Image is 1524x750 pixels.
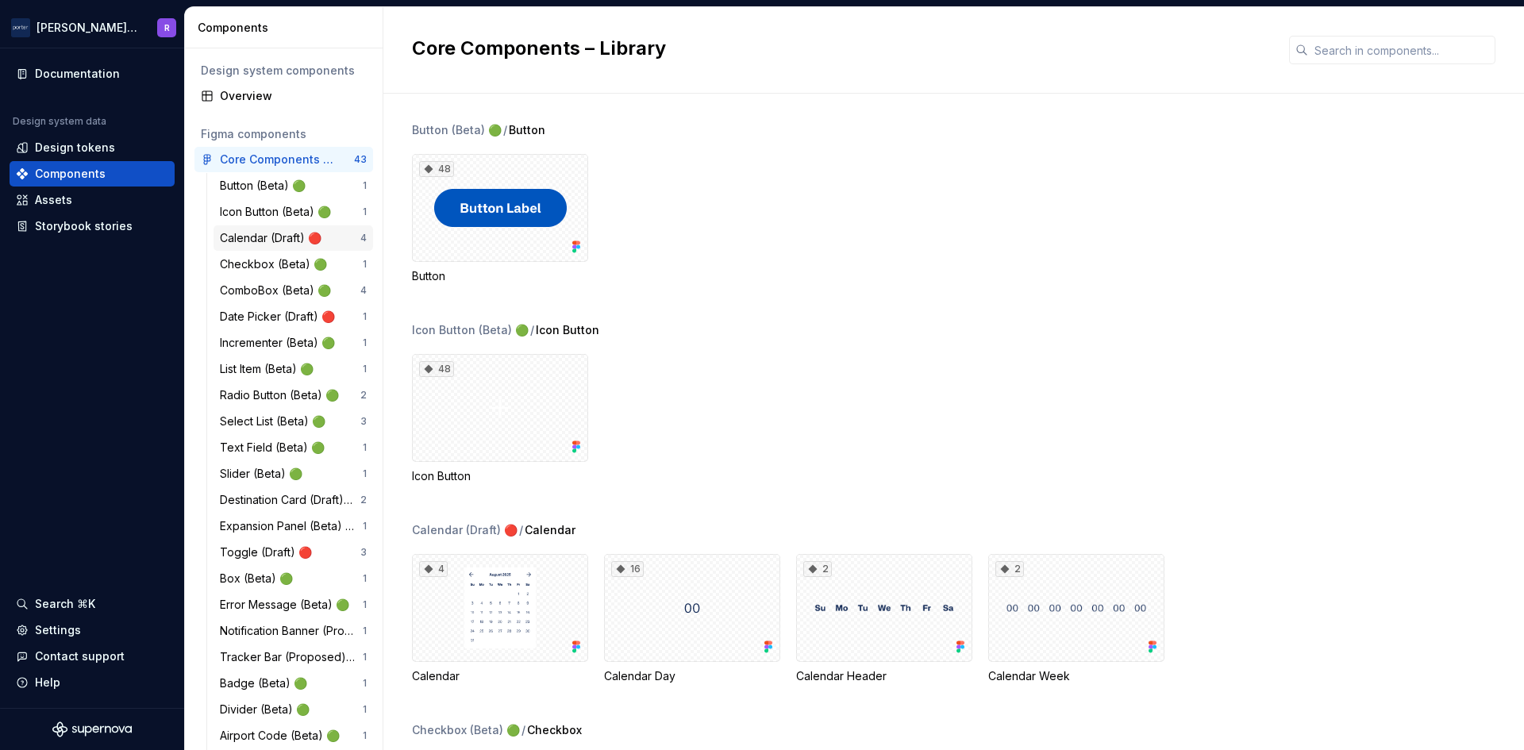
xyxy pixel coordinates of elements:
span: / [530,322,534,338]
div: 2Calendar Header [796,554,972,684]
div: 1 [363,598,367,611]
span: / [503,122,507,138]
a: Design tokens [10,135,175,160]
div: Figma components [201,126,367,142]
a: Button (Beta) 🟢1 [214,173,373,198]
div: Calendar Day [604,668,780,684]
div: 1 [363,703,367,716]
div: 1 [363,625,367,637]
h2: Core Components – Library [412,36,1270,61]
a: Airport Code (Beta) 🟢1 [214,723,373,748]
button: [PERSON_NAME] AirlinesR [3,10,181,44]
div: Tracker Bar (Proposed) 🟠 [220,649,363,665]
div: Button [412,268,588,284]
div: 2 [803,561,832,577]
div: 48Icon Button [412,354,588,484]
div: Calendar Week [988,668,1164,684]
div: 1 [363,441,367,454]
span: / [519,522,523,538]
a: Expansion Panel (Beta) 🟢1 [214,513,373,539]
div: Error Message (Beta) 🟢 [220,597,356,613]
div: 1 [363,363,367,375]
div: 43 [354,153,367,166]
div: Toggle (Draft) 🔴 [220,544,318,560]
div: 1 [363,729,367,742]
div: Storybook stories [35,218,133,234]
button: Help [10,670,175,695]
a: Core Components – Library43 [194,147,373,172]
div: 4 [360,284,367,297]
a: Divider (Beta) 🟢1 [214,697,373,722]
a: Badge (Beta) 🟢1 [214,671,373,696]
div: Destination Card (Draft) 🔴 [220,492,360,508]
button: Contact support [10,644,175,669]
div: Select List (Beta) 🟢 [220,413,332,429]
div: Calendar (Draft) 🔴 [220,230,328,246]
div: 1 [363,206,367,218]
a: Destination Card (Draft) 🔴2 [214,487,373,513]
a: Incrementer (Beta) 🟢1 [214,330,373,356]
div: 4 [419,561,448,577]
div: Search ⌘K [35,596,95,612]
div: Overview [220,88,367,104]
div: 1 [363,677,367,690]
div: 16Calendar Day [604,554,780,684]
div: Date Picker (Draft) 🔴 [220,309,341,325]
a: Select List (Beta) 🟢3 [214,409,373,434]
div: 3 [360,415,367,428]
div: Design system data [13,115,106,128]
div: Radio Button (Beta) 🟢 [220,387,345,403]
a: Overview [194,83,373,109]
div: 16 [611,561,644,577]
div: Expansion Panel (Beta) 🟢 [220,518,363,534]
div: 2 [360,494,367,506]
div: Icon Button (Beta) 🟢 [412,322,529,338]
img: f0306bc8-3074-41fb-b11c-7d2e8671d5eb.png [11,18,30,37]
div: 1 [363,258,367,271]
div: 1 [363,310,367,323]
div: Settings [35,622,81,638]
div: 48Button [412,154,588,284]
div: Calendar Header [796,668,972,684]
div: 1 [363,179,367,192]
span: Button [509,122,545,138]
div: Help [35,675,60,690]
div: Contact support [35,648,125,664]
div: Button (Beta) 🟢 [412,122,502,138]
a: Calendar (Draft) 🔴4 [214,225,373,251]
div: 1 [363,337,367,349]
div: 1 [363,520,367,533]
input: Search in components... [1308,36,1495,64]
a: Supernova Logo [52,721,132,737]
a: List Item (Beta) 🟢1 [214,356,373,382]
div: Text Field (Beta) 🟢 [220,440,331,456]
a: Error Message (Beta) 🟢1 [214,592,373,617]
span: / [521,722,525,738]
div: 2 [360,389,367,402]
div: Design system components [201,63,367,79]
a: Toggle (Draft) 🔴3 [214,540,373,565]
div: Divider (Beta) 🟢 [220,702,316,717]
div: Airport Code (Beta) 🟢 [220,728,346,744]
span: Checkbox [527,722,582,738]
div: Button (Beta) 🟢 [220,178,312,194]
div: 1 [363,651,367,663]
span: Calendar [525,522,575,538]
div: Calendar [412,668,588,684]
div: 2Calendar Week [988,554,1164,684]
div: Components [35,166,106,182]
div: List Item (Beta) 🟢 [220,361,320,377]
div: Assets [35,192,72,208]
div: Components [198,20,376,36]
div: ComboBox (Beta) 🟢 [220,283,337,298]
div: Core Components – Library [220,152,338,167]
div: Slider (Beta) 🟢 [220,466,309,482]
a: Radio Button (Beta) 🟢2 [214,383,373,408]
a: Settings [10,617,175,643]
div: 2 [995,561,1024,577]
button: Search ⌘K [10,591,175,617]
a: Checkbox (Beta) 🟢1 [214,252,373,277]
a: Storybook stories [10,213,175,239]
div: 4Calendar [412,554,588,684]
div: Checkbox (Beta) 🟢 [412,722,520,738]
